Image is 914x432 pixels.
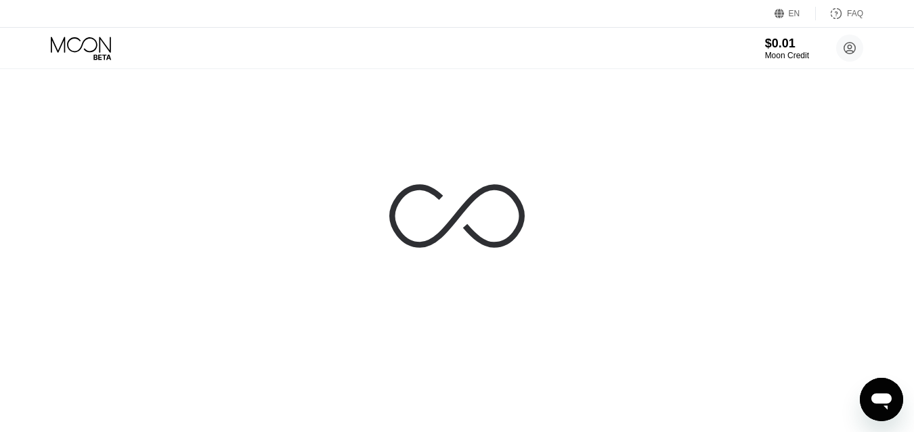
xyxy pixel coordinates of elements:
[765,51,809,60] div: Moon Credit
[860,378,903,421] iframe: Button to launch messaging window
[765,37,809,60] div: $0.01Moon Credit
[789,9,800,18] div: EN
[816,7,863,20] div: FAQ
[847,9,863,18] div: FAQ
[765,37,809,51] div: $0.01
[775,7,816,20] div: EN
